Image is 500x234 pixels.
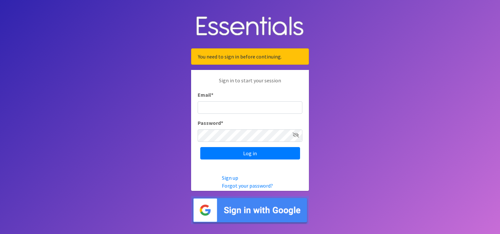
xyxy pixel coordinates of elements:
p: Sign in to start your session [198,76,302,91]
abbr: required [211,92,213,98]
img: Sign in with Google [191,196,309,225]
input: Log in [200,147,300,159]
abbr: required [221,120,223,126]
div: You need to sign in before continuing. [191,48,309,65]
label: Email [198,91,213,99]
a: Sign up [222,175,238,181]
img: Human Essentials [191,10,309,43]
label: Password [198,119,223,127]
a: Forgot your password? [222,182,273,189]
